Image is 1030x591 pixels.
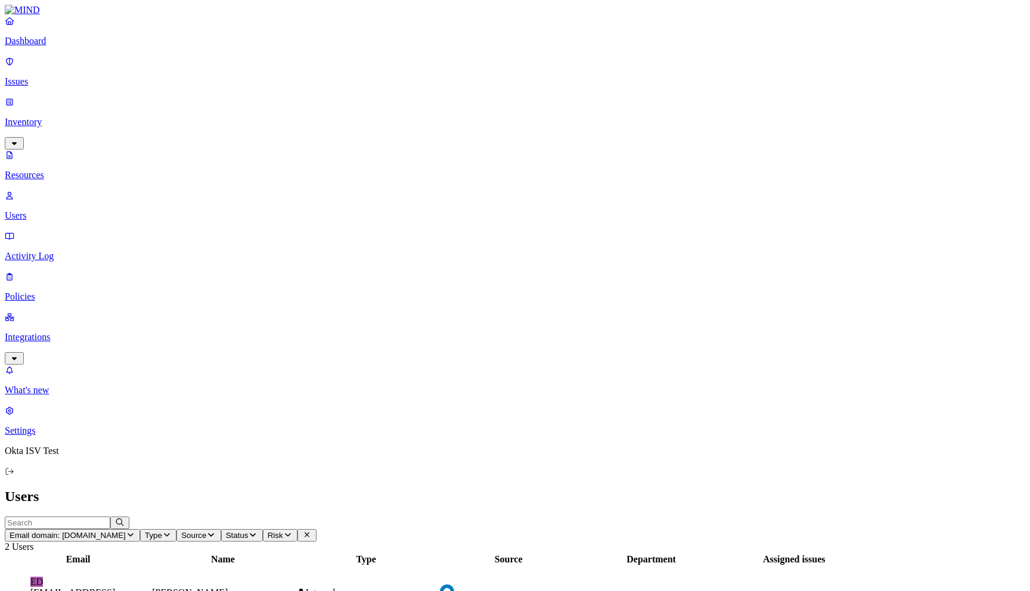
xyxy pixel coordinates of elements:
a: Users [5,190,1025,221]
a: Inventory [5,97,1025,148]
span: 2 Users [5,542,33,552]
a: Activity Log [5,231,1025,262]
p: Integrations [5,332,1025,343]
a: MIND [5,5,1025,15]
p: Okta ISV Test [5,446,1025,456]
span: Status [226,531,249,540]
div: Email [7,554,150,565]
span: Email domain: [DOMAIN_NAME] [10,531,126,540]
div: Source [439,554,579,565]
a: Policies [5,271,1025,302]
div: Assigned issues [724,554,864,565]
span: Risk [268,531,283,540]
a: What's new [5,365,1025,396]
p: Settings [5,425,1025,436]
span: Type [145,531,162,540]
img: MIND [5,5,40,15]
p: Resources [5,170,1025,181]
a: Integrations [5,312,1025,363]
a: Issues [5,56,1025,87]
a: Settings [5,405,1025,436]
span: Source [181,531,206,540]
div: Name [152,554,293,565]
div: Type [296,554,436,565]
a: Dashboard [5,15,1025,46]
p: Policies [5,291,1025,302]
p: Issues [5,76,1025,87]
p: Users [5,210,1025,221]
p: What's new [5,385,1025,396]
div: Department [581,554,722,565]
p: Inventory [5,117,1025,127]
p: Dashboard [5,36,1025,46]
h2: Users [5,489,1025,505]
a: Resources [5,150,1025,181]
input: Search [5,517,110,529]
p: Activity Log [5,251,1025,262]
span: ED [30,577,43,587]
